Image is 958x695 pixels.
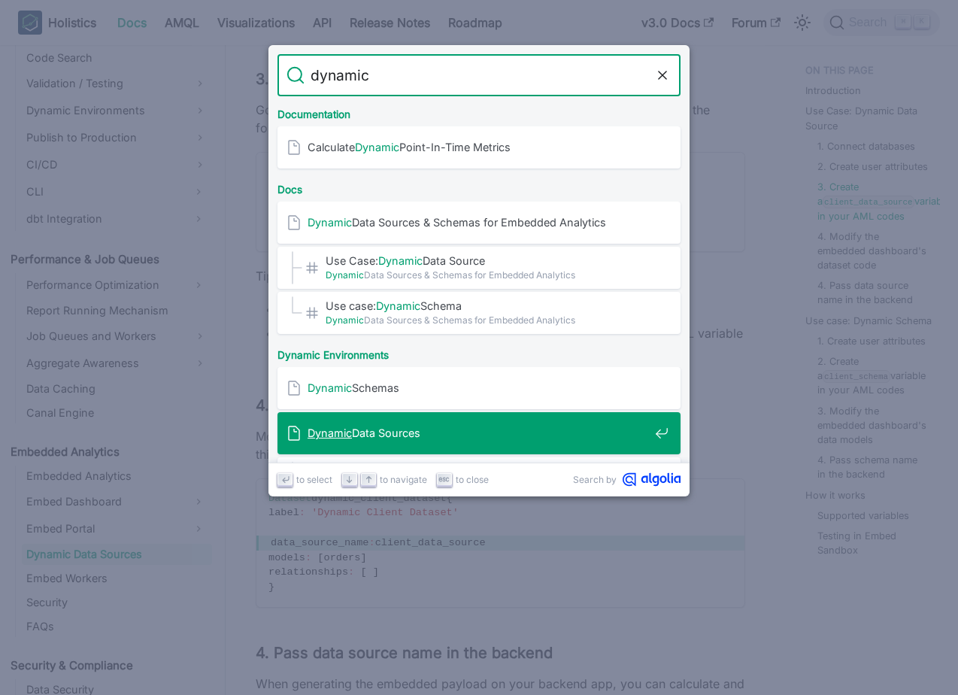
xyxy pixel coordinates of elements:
[308,216,352,229] mark: Dynamic
[308,381,649,395] span: Schemas
[378,254,423,267] mark: Dynamic
[308,140,649,154] span: Calculate Point-In-Time Metrics
[573,472,617,487] span: Search by
[305,54,653,96] input: Search docs
[274,96,684,126] div: Documentation
[296,472,332,487] span: to select
[277,412,681,454] a: DynamicData Sources
[277,202,681,244] a: DynamicData Sources & Schemas for Embedded Analytics
[355,141,399,153] mark: Dynamic
[653,66,672,84] button: Clear the query
[326,268,649,282] span: Data Sources & Schemas for Embedded Analytics
[326,253,649,268] span: Use Case: Data Source​
[308,215,649,229] span: Data Sources & Schemas for Embedded Analytics
[326,269,364,281] mark: Dynamic
[573,472,681,487] a: Search byAlgolia
[274,337,684,367] div: Dynamic Environments
[277,126,681,168] a: CalculateDynamicPoint-In-Time Metrics
[326,313,649,327] span: Data Sources & Schemas for Embedded Analytics
[308,426,352,439] mark: Dynamic
[277,367,681,409] a: DynamicSchemas
[308,426,649,440] span: Data Sources
[438,474,450,485] svg: Escape key
[277,247,681,289] a: Use Case:DynamicData Source​DynamicData Sources & Schemas for Embedded Analytics
[456,472,489,487] span: to close
[280,474,291,485] svg: Enter key
[277,292,681,334] a: Use case:DynamicSchema​DynamicData Sources & Schemas for Embedded Analytics
[326,299,649,313] span: Use case: Schema​
[277,457,681,499] a: Example:Dynamical Data Source at User Level​DynamicData Sources
[363,474,374,485] svg: Arrow up
[274,171,684,202] div: Docs
[376,299,420,312] mark: Dynamic
[308,381,352,394] mark: Dynamic
[380,472,427,487] span: to navigate
[344,474,355,485] svg: Arrow down
[623,472,681,487] svg: Algolia
[326,314,364,326] mark: Dynamic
